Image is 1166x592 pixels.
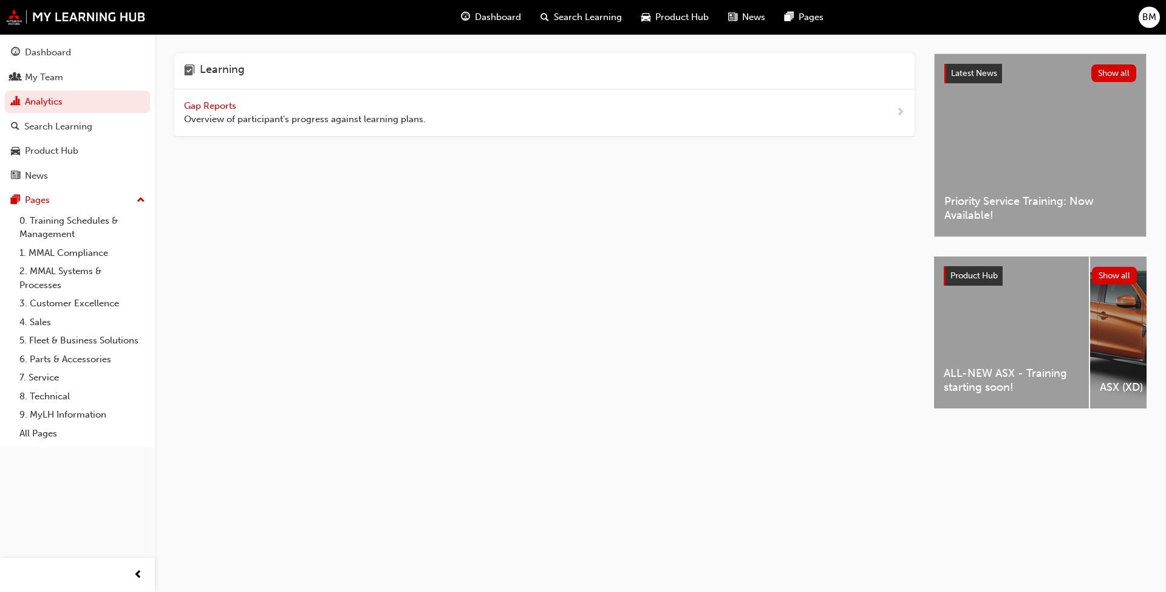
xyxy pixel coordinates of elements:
[1139,7,1160,28] button: BM
[184,63,195,79] span: learning-icon
[15,387,150,406] a: 8. Technical
[15,405,150,424] a: 9. MyLH Information
[1092,267,1137,284] button: Show all
[451,5,531,30] a: guage-iconDashboard
[531,5,632,30] a: search-iconSearch Learning
[200,63,245,79] h4: Learning
[15,424,150,443] a: All Pages
[641,10,650,25] span: car-icon
[25,144,78,158] div: Product Hub
[11,72,20,83] span: people-icon
[184,112,426,126] span: Overview of participant's progress against learning plans.
[15,262,150,294] a: 2. MMAL Systems & Processes
[728,10,737,25] span: news-icon
[5,41,150,64] a: Dashboard
[24,120,92,134] div: Search Learning
[944,64,1136,83] a: Latest NewsShow all
[742,10,765,24] span: News
[718,5,775,30] a: news-iconNews
[5,91,150,113] a: Analytics
[25,46,71,60] div: Dashboard
[11,171,20,182] span: news-icon
[944,194,1136,222] span: Priority Service Training: Now Available!
[11,47,20,58] span: guage-icon
[25,169,48,183] div: News
[461,10,470,25] span: guage-icon
[5,189,150,212] button: Pages
[15,368,150,387] a: 7. Service
[775,5,833,30] a: pages-iconPages
[1091,64,1137,82] button: Show all
[25,193,50,207] div: Pages
[11,122,19,133] span: search-icon
[11,195,20,206] span: pages-icon
[134,568,143,583] span: prev-icon
[540,10,549,25] span: search-icon
[11,146,20,157] span: car-icon
[5,115,150,138] a: Search Learning
[785,10,794,25] span: pages-icon
[15,313,150,332] a: 4. Sales
[655,10,709,24] span: Product Hub
[554,10,622,24] span: Search Learning
[15,350,150,369] a: 6. Parts & Accessories
[896,105,905,120] span: next-icon
[944,367,1079,394] span: ALL-NEW ASX - Training starting soon!
[934,256,1089,408] a: ALL-NEW ASX - Training starting soon!
[5,140,150,162] a: Product Hub
[25,71,63,84] div: My Team
[15,331,150,350] a: 5. Fleet & Business Solutions
[632,5,718,30] a: car-iconProduct Hub
[15,294,150,313] a: 3. Customer Excellence
[15,212,150,244] a: 0. Training Schedules & Management
[1142,10,1156,24] span: BM
[137,193,145,208] span: up-icon
[944,266,1137,286] a: Product HubShow all
[5,66,150,89] a: My Team
[5,165,150,187] a: News
[951,68,997,78] span: Latest News
[950,270,998,281] span: Product Hub
[934,53,1147,237] a: Latest NewsShow allPriority Service Training: Now Available!
[6,9,146,25] img: mmal
[5,39,150,189] button: DashboardMy TeamAnalyticsSearch LearningProduct HubNews
[184,100,239,111] span: Gap Reports
[799,10,823,24] span: Pages
[174,89,915,137] a: Gap Reports Overview of participant's progress against learning plans.next-icon
[475,10,521,24] span: Dashboard
[15,244,150,263] a: 1. MMAL Compliance
[11,97,20,108] span: chart-icon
